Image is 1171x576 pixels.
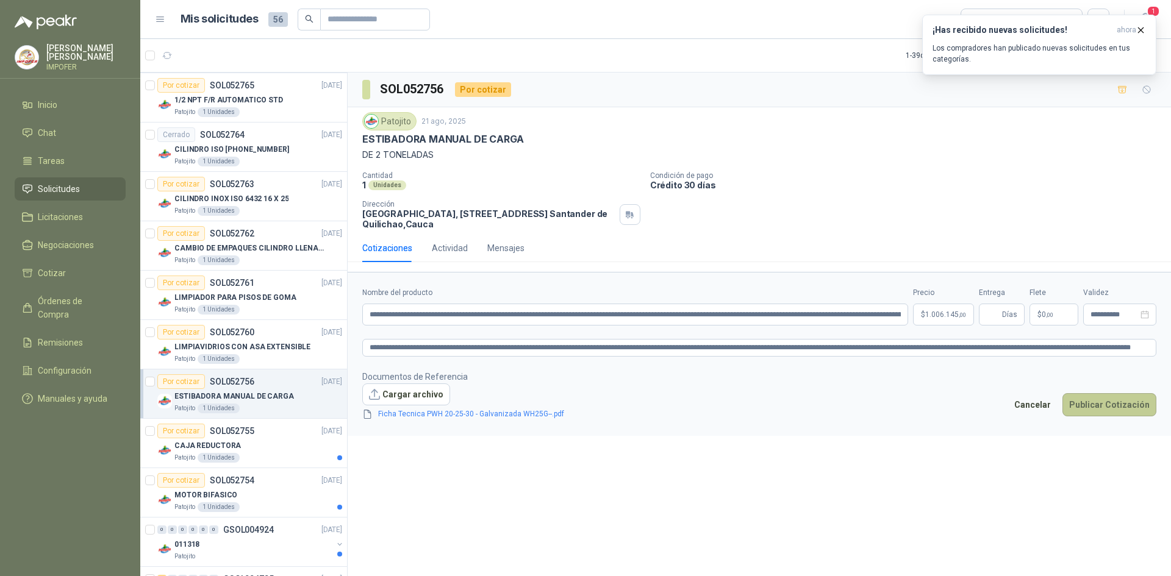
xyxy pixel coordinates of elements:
div: Unidades [368,180,406,190]
span: Días [1002,304,1017,325]
span: Inicio [38,98,57,112]
p: [DATE] [321,524,342,536]
p: SOL052754 [210,476,254,485]
a: Ficha Tecnica PWH 20-25-30 - Galvanizada WH25G--.pdf [373,408,569,420]
p: MOTOR BIFASICO [174,489,237,501]
div: 0 [199,525,208,534]
div: Por cotizar [157,276,205,290]
span: 1.006.145 [925,311,966,318]
button: Cancelar [1008,393,1058,416]
p: [DATE] [321,129,342,141]
button: ¡Has recibido nuevas solicitudes!ahora Los compradores han publicado nuevas solicitudes en tus ca... [922,15,1156,75]
img: Company Logo [157,196,172,211]
p: SOL052755 [210,427,254,435]
p: LIMPIADOR PARA PISOS DE GOMA [174,292,296,304]
img: Company Logo [157,98,172,112]
a: Inicio [15,93,126,116]
p: IMPOFER [46,63,126,71]
div: 1 Unidades [198,107,240,117]
img: Company Logo [157,542,172,556]
div: Por cotizar [455,82,511,97]
p: Cantidad [362,171,640,180]
span: 56 [268,12,288,27]
p: Patojito [174,453,195,463]
img: Company Logo [365,115,378,128]
div: 1 Unidades [198,305,240,315]
a: Negociaciones [15,233,126,257]
label: Validez [1083,287,1156,299]
a: Cotizar [15,261,126,285]
p: [DATE] [321,475,342,486]
a: Manuales y ayuda [15,387,126,410]
span: Chat [38,126,56,140]
p: Patojito [174,255,195,265]
a: Por cotizarSOL052765[DATE] Company Logo1/2 NPT F/R AUTOMATICO STDPatojito1 Unidades [140,73,347,123]
div: 1 Unidades [198,453,240,463]
p: [DATE] [321,179,342,190]
p: [DATE] [321,327,342,338]
a: Por cotizarSOL052763[DATE] Company LogoCILINDRO INOX ISO 6432 16 X 25Patojito1 Unidades [140,172,347,221]
div: 0 [168,525,177,534]
div: 1 Unidades [198,206,240,216]
span: ahora [1117,25,1136,35]
p: SOL052762 [210,229,254,238]
div: Por cotizar [157,325,205,340]
div: Por cotizar [157,473,205,488]
a: Chat [15,121,126,144]
a: Por cotizarSOL052761[DATE] Company LogoLIMPIADOR PARA PISOS DE GOMAPatojito1 Unidades [140,271,347,320]
span: Solicitudes [38,182,80,196]
div: 1 - 39 de 39 [906,46,976,65]
p: ESTIBADORA MANUAL DE CARGA [174,391,294,402]
p: [DATE] [321,228,342,240]
label: Flete [1030,287,1078,299]
h1: Mis solicitudes [181,10,259,28]
p: Patojito [174,354,195,364]
span: Licitaciones [38,210,83,224]
span: ,00 [959,311,966,318]
a: Por cotizarSOL052755[DATE] Company LogoCAJA REDUCTORAPatojito1 Unidades [140,419,347,468]
p: 21 ago, 2025 [421,116,466,127]
p: GSOL004924 [223,525,274,534]
a: Tareas [15,149,126,172]
p: SOL052761 [210,279,254,287]
p: Patojito [174,404,195,413]
div: Mensajes [487,241,525,255]
span: $ [1037,311,1042,318]
p: Patojito [174,552,195,561]
div: Cerrado [157,127,195,142]
a: Por cotizarSOL052760[DATE] Company LogoLIMPIAVIDRIOS CON ASA EXTENSIBLEPatojito1 Unidades [140,320,347,369]
a: Por cotizarSOL052754[DATE] Company LogoMOTOR BIFASICOPatojito1 Unidades [140,468,347,517]
img: Company Logo [157,246,172,260]
button: Publicar Cotización [1062,393,1156,416]
p: 1/2 NPT F/R AUTOMATICO STD [174,94,283,106]
label: Nombre del producto [362,287,908,299]
img: Company Logo [15,46,38,69]
span: 0 [1042,311,1053,318]
div: 1 Unidades [198,502,240,512]
p: Patojito [174,502,195,512]
img: Logo peakr [15,15,77,29]
div: Por cotizar [157,424,205,438]
div: Cotizaciones [362,241,412,255]
p: DE 2 TONELADAS [362,148,1156,162]
span: Remisiones [38,336,83,349]
p: Patojito [174,206,195,216]
p: Patojito [174,107,195,117]
p: Patojito [174,305,195,315]
p: SOL052764 [200,130,245,139]
span: Tareas [38,154,65,168]
img: Company Logo [157,295,172,310]
label: Precio [913,287,974,299]
p: Dirección [362,200,615,208]
p: CILINDRO ISO [PHONE_NUMBER] [174,144,289,155]
p: SOL052763 [210,180,254,188]
p: Patojito [174,157,195,166]
span: search [305,15,313,23]
div: Actividad [432,241,468,255]
div: 1 Unidades [198,255,240,265]
p: SOL052760 [210,328,254,336]
button: Cargar archivo [362,383,450,405]
div: Por cotizar [157,374,205,389]
p: SOL052756 [210,377,254,386]
p: [DATE] [321,425,342,437]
